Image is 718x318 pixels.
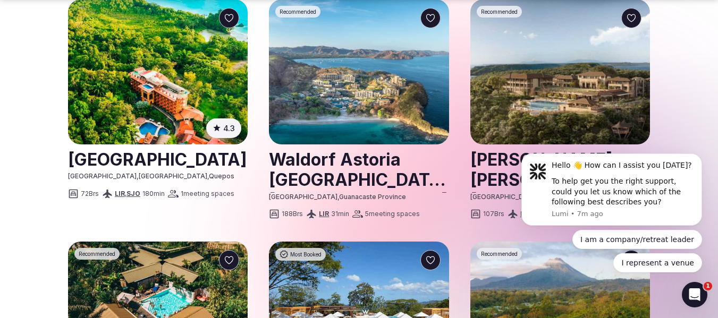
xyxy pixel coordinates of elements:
span: Recommended [79,250,115,257]
a: SJO [126,190,140,197]
a: LIR [115,190,125,197]
span: 1 meeting spaces [181,190,234,199]
span: [GEOGRAPHIC_DATA] [269,193,337,201]
span: Recommended [481,250,518,257]
span: Recommended [481,8,518,15]
div: Recommended [74,248,120,260]
span: 1 [704,282,712,290]
div: Recommended [275,6,320,18]
span: Recommended [280,8,316,15]
span: 188 Brs [282,210,303,219]
a: View venue [269,145,449,193]
span: 5 meeting spaces [365,210,420,219]
span: [GEOGRAPHIC_DATA] [470,193,539,201]
h2: [GEOGRAPHIC_DATA] [68,145,248,172]
span: , [207,172,209,180]
span: Guanacaste Province [339,193,406,201]
span: Most Booked [290,251,322,258]
a: View venue [68,145,248,172]
div: Recommended [477,248,522,260]
button: 4.3 [206,118,241,138]
a: View venue [470,145,650,193]
iframe: Intercom notifications message [505,95,718,289]
span: 4.3 [223,123,235,134]
span: 180 min [142,190,165,199]
span: Quepos [209,172,234,180]
h2: [PERSON_NAME], a [PERSON_NAME][GEOGRAPHIC_DATA] [470,145,650,193]
span: , [137,172,139,180]
span: [GEOGRAPHIC_DATA] [139,172,207,180]
span: 72 Brs [81,190,99,199]
span: [GEOGRAPHIC_DATA] [68,172,137,180]
iframe: Intercom live chat [682,282,707,307]
span: 31 min [331,210,349,219]
span: 107 Brs [483,210,504,219]
a: LIR [319,210,329,218]
div: Most Booked [275,248,326,261]
div: Recommended [477,6,522,18]
div: , [115,190,140,199]
h2: Waldorf Astoria [GEOGRAPHIC_DATA] [GEOGRAPHIC_DATA] [269,145,449,193]
span: , [337,193,339,201]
